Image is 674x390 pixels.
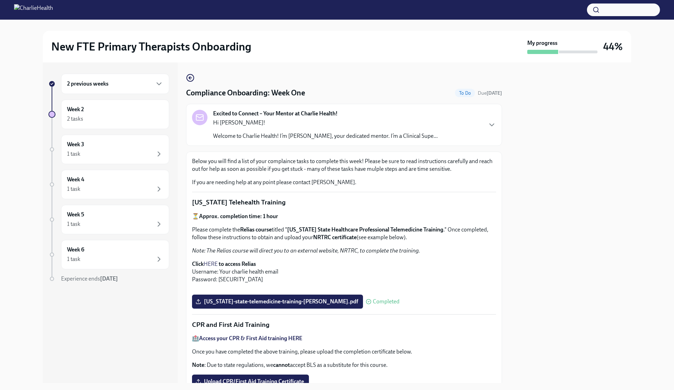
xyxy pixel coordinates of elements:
[273,362,290,368] strong: cannot
[48,205,169,234] a: Week 51 task
[51,40,251,54] h2: New FTE Primary Therapists Onboarding
[199,335,302,342] a: Access your CPR & First Aid training HERE
[61,275,118,282] span: Experience ends
[219,261,256,267] strong: to access Relias
[192,335,496,342] p: 🏥
[67,211,84,218] h6: Week 5
[14,4,53,15] img: CharlieHealth
[192,198,496,207] p: [US_STATE] Telehealth Training
[192,362,204,368] strong: Note
[487,90,502,96] strong: [DATE]
[197,298,358,305] span: [US_STATE]-state-telemedicine-training-[PERSON_NAME].pdf
[192,375,309,389] label: Upload CPR/First Aid Training Certificate
[313,234,357,241] strong: NRTRC certificate
[67,106,84,113] h6: Week 2
[186,88,305,98] h4: Compliance Onboarding: Week One
[67,185,80,193] div: 1 task
[48,100,169,129] a: Week 22 tasks
[67,220,80,228] div: 1 task
[192,247,420,254] em: Note: The Relias course will direct you to an external website, NRTRC, to complete the training.
[48,135,169,164] a: Week 31 task
[455,90,475,96] span: To Do
[192,260,496,283] p: Username: Your charlie health email Password: [SECURITY_DATA]
[192,226,496,241] p: Please complete the titled " ." Once completed, follow these instructions to obtain and upload yo...
[287,226,443,233] strong: [US_STATE] State Healthcare Professional Telemedicine Training
[192,213,496,220] p: ⏳
[213,132,438,140] p: Welcome to Charlie Health! I’m [PERSON_NAME], your dedicated mentor. I’m a Clinical Supe...
[478,90,502,96] span: Due
[192,348,496,356] p: Once you have completed the above training, please upload the completion certificate below.
[192,179,496,186] p: If you are needing help at any point please contact [PERSON_NAME].
[48,240,169,269] a: Week 61 task
[527,39,557,47] strong: My progress
[478,90,502,96] span: October 12th, 2025 10:00
[603,40,623,53] h3: 44%
[61,74,169,94] div: 2 previous weeks
[213,110,338,117] strong: Excited to Connect – Your Mentor at Charlie Health!
[373,299,399,304] span: Completed
[192,157,496,173] p: Below you will find a list of your complaince tasks to complete this week! Please be sure to read...
[240,226,272,233] strong: Relias course
[67,141,84,148] h6: Week 3
[192,261,204,267] strong: Click
[67,255,80,263] div: 1 task
[100,275,118,282] strong: [DATE]
[192,295,363,309] label: [US_STATE]-state-telemedicine-training-[PERSON_NAME].pdf
[199,213,278,220] strong: Approx. completion time: 1 hour
[192,320,496,329] p: CPR and First Aid Training
[67,246,84,254] h6: Week 6
[213,119,438,127] p: Hi [PERSON_NAME]!
[67,115,83,123] div: 2 tasks
[197,378,304,385] span: Upload CPR/First Aid Training Certificate
[67,176,84,183] h6: Week 4
[48,170,169,199] a: Week 41 task
[192,361,496,369] p: : Due to state regulations, we accept BLS as a substitute for this course.
[67,80,108,88] h6: 2 previous weeks
[204,261,218,267] a: HERE
[67,150,80,158] div: 1 task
